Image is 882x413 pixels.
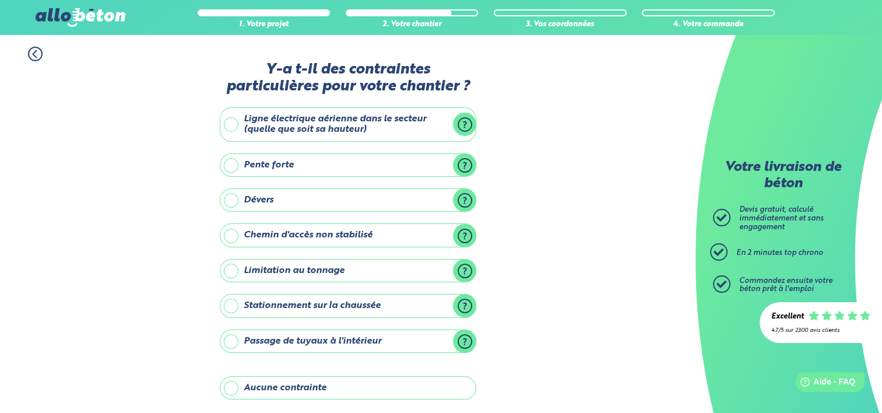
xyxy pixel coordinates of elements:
[642,20,775,29] div: 4. Votre commande
[36,8,125,27] img: allobéton
[220,376,476,400] label: Aucune contrainte
[220,107,476,142] label: Ligne électrique aérienne dans le secteur (quelle que soit sa hauteur)
[220,188,476,212] label: Dévers
[346,20,479,29] div: 2. Votre chantier
[198,20,331,29] div: 1. Votre projet
[220,259,476,282] label: Limitation au tonnage
[220,294,476,317] label: Stationnement sur la chaussée
[220,61,476,96] label: Y-a t-il des contraintes particulières pour votre chantier ?
[494,20,627,29] div: 3. Vos coordonnées
[220,153,476,177] label: Pente forte
[220,330,476,353] label: Passage de tuyaux à l'intérieur
[220,223,476,247] label: Chemin d'accès non stabilisé
[778,367,869,400] iframe: Help widget launcher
